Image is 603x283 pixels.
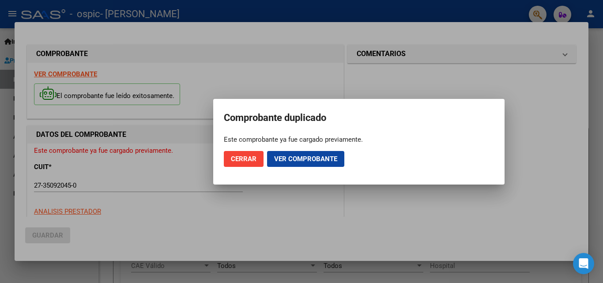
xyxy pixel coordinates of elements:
span: Ver comprobante [274,155,337,163]
button: Cerrar [224,151,264,167]
div: Este comprobante ya fue cargado previamente. [224,135,494,144]
span: Cerrar [231,155,256,163]
div: Open Intercom Messenger [573,253,594,274]
button: Ver comprobante [267,151,344,167]
h2: Comprobante duplicado [224,109,494,126]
